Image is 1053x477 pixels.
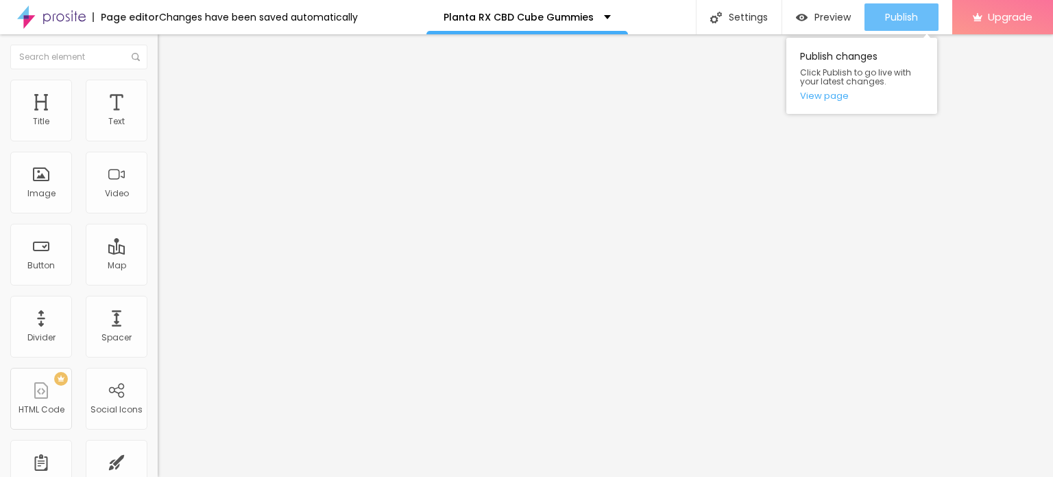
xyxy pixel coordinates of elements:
div: Button [27,261,55,270]
span: Upgrade [988,11,1032,23]
a: View page [800,91,923,100]
img: Icone [710,12,722,23]
div: Title [33,117,49,126]
img: view-1.svg [796,12,808,23]
div: Image [27,189,56,198]
iframe: Editor [158,34,1053,477]
span: Click Publish to go live with your latest changes. [800,68,923,86]
input: Search element [10,45,147,69]
button: Preview [782,3,864,31]
div: Divider [27,333,56,342]
div: Changes have been saved automatically [159,12,358,22]
div: Page editor [93,12,159,22]
div: HTML Code [19,405,64,415]
div: Spacer [101,333,132,342]
button: Publish [864,3,939,31]
div: Map [108,261,126,270]
span: Preview [814,12,851,23]
div: Text [108,117,125,126]
span: Publish [885,12,918,23]
div: Publish changes [786,38,937,114]
p: Planta RX CBD Cube Gummies [444,12,594,22]
img: Icone [132,53,140,61]
div: Video [105,189,129,198]
div: Social Icons [90,405,143,415]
